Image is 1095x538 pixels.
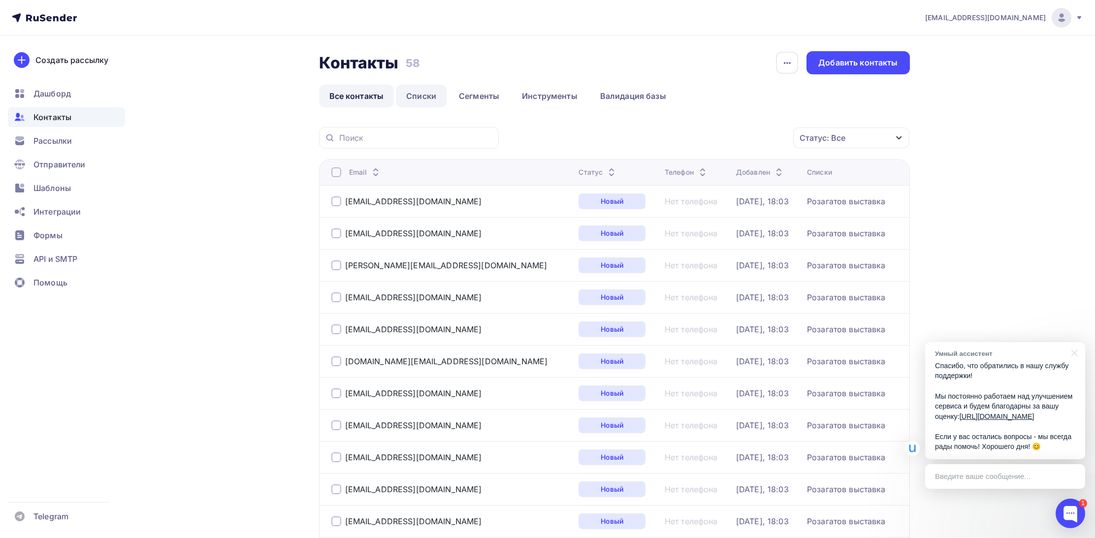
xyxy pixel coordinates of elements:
a: Розагатов выставка [807,388,886,398]
div: Списки [807,167,832,177]
a: [DATE], 18:03 [736,484,789,494]
a: [DATE], 18:03 [736,388,789,398]
a: Нет телефона [665,228,718,238]
a: [EMAIL_ADDRESS][DOMAIN_NAME] [345,484,482,494]
a: [EMAIL_ADDRESS][DOMAIN_NAME] [925,8,1083,28]
a: Нет телефона [665,484,718,494]
div: Розагатов выставка [807,228,886,238]
a: Инструменты [512,85,588,107]
a: [EMAIL_ADDRESS][DOMAIN_NAME] [345,420,482,430]
a: [EMAIL_ADDRESS][DOMAIN_NAME] [345,452,482,462]
a: [EMAIL_ADDRESS][DOMAIN_NAME] [345,196,482,206]
a: Шаблоны [8,178,125,198]
a: Отправители [8,155,125,174]
div: Введите ваше сообщение... [925,464,1085,489]
a: [DATE], 18:03 [736,260,789,270]
span: Рассылки [33,135,72,147]
a: Новый [579,481,645,497]
a: [DATE], 18:03 [736,420,789,430]
div: Добавить контакты [818,57,898,68]
div: [DATE], 18:03 [736,516,789,526]
a: Нет телефона [665,452,718,462]
div: Новый [579,449,645,465]
a: [EMAIL_ADDRESS][DOMAIN_NAME] [345,292,482,302]
div: Создать рассылку [35,54,108,66]
a: Новый [579,193,645,209]
div: Розагатов выставка [807,484,886,494]
a: Дашборд [8,84,125,103]
a: Розагатов выставка [807,260,886,270]
a: Нет телефона [665,420,718,430]
a: Новый [579,225,645,241]
span: API и SMTP [33,253,77,265]
a: [PERSON_NAME][EMAIL_ADDRESS][DOMAIN_NAME] [345,260,547,270]
div: Телефон [665,167,709,177]
a: [URL][DOMAIN_NAME] [960,412,1034,420]
a: [DATE], 18:03 [736,356,789,366]
a: [DATE], 18:03 [736,452,789,462]
a: [DATE], 18:03 [736,228,789,238]
a: Новый [579,257,645,273]
a: Розагатов выставка [807,516,886,526]
div: Умный ассистент [935,349,1065,358]
a: Розагатов выставка [807,292,886,302]
div: [EMAIL_ADDRESS][DOMAIN_NAME] [345,516,482,526]
div: Нет телефона [665,196,718,206]
div: 1 [1079,499,1087,507]
div: [DOMAIN_NAME][EMAIL_ADDRESS][DOMAIN_NAME] [345,356,548,366]
span: Шаблоны [33,182,71,194]
a: Нет телефона [665,324,718,334]
div: Добавлен [736,167,785,177]
a: Новый [579,417,645,433]
a: Нет телефона [665,260,718,270]
div: Нет телефона [665,388,718,398]
span: Формы [33,229,63,241]
a: Списки [396,85,447,107]
a: [EMAIL_ADDRESS][DOMAIN_NAME] [345,388,482,398]
div: Новый [579,385,645,401]
div: Розагатов выставка [807,196,886,206]
a: Нет телефона [665,292,718,302]
span: Помощь [33,277,67,288]
a: [DATE], 18:03 [736,292,789,302]
a: Розагатов выставка [807,356,886,366]
div: Статус: Все [800,132,845,144]
div: [DATE], 18:03 [736,324,789,334]
a: Нет телефона [665,356,718,366]
div: Розагатов выставка [807,324,886,334]
div: Новый [579,513,645,529]
div: Нет телефона [665,516,718,526]
div: Новый [579,353,645,369]
h3: 58 [406,56,420,70]
a: Новый [579,321,645,337]
p: Спасибо, что обратились в нашу службу поддержки! Мы постоянно работаем над улучшением сервиса и б... [935,361,1075,452]
a: Новый [579,289,645,305]
a: [EMAIL_ADDRESS][DOMAIN_NAME] [345,324,482,334]
span: Контакты [33,111,71,123]
h2: Контакты [319,53,399,73]
img: Умный ассистент [905,441,920,456]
